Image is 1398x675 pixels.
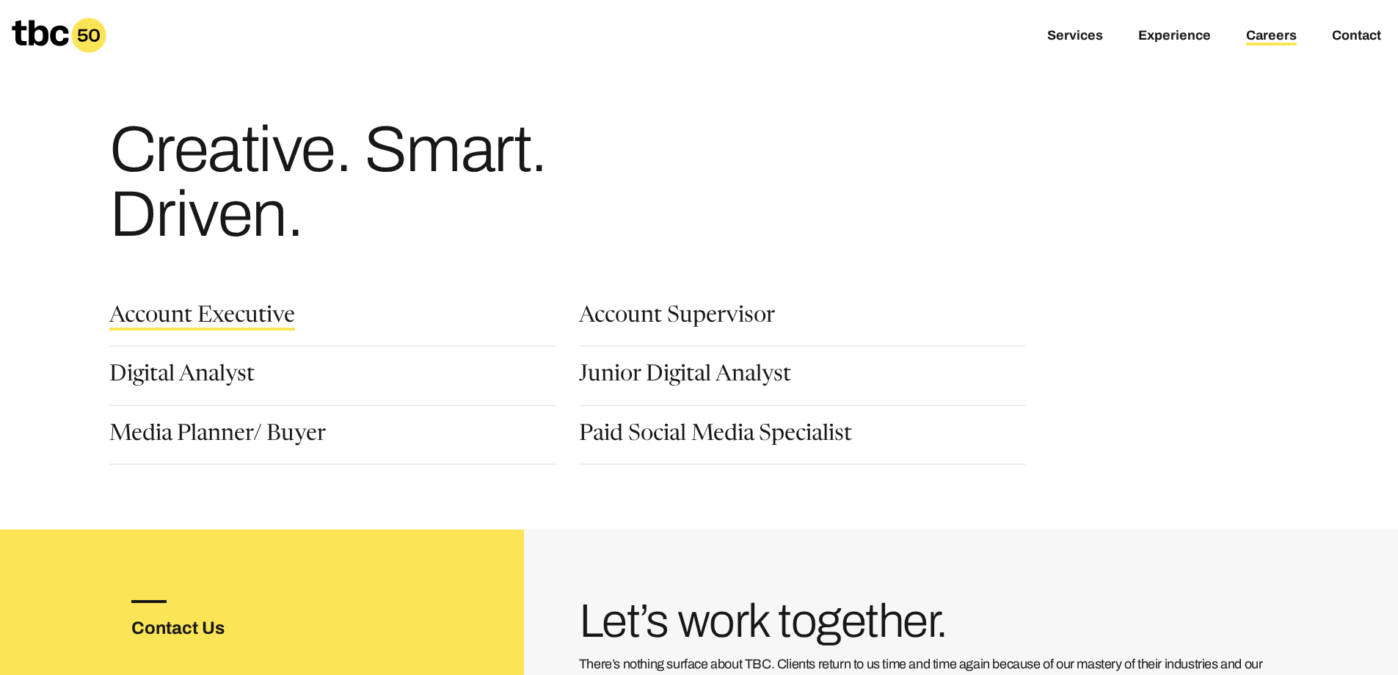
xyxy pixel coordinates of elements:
a: Digital Analyst [109,364,255,389]
a: Account Supervisor [579,306,775,331]
a: Account Executive [109,306,295,331]
a: Paid Social Media Specialist [579,424,852,449]
h1: Creative. Smart. Driven. [109,118,673,247]
h3: Let’s work together. [579,600,1289,643]
a: Services [1047,28,1103,46]
a: Junior Digital Analyst [579,364,791,389]
a: Careers [1246,28,1297,46]
a: Media Planner/ Buyer [109,424,326,449]
a: Experience [1138,28,1211,46]
a: Contact [1332,28,1381,46]
a: Homepage [12,18,106,53]
h3: Contact Us [131,615,272,641]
